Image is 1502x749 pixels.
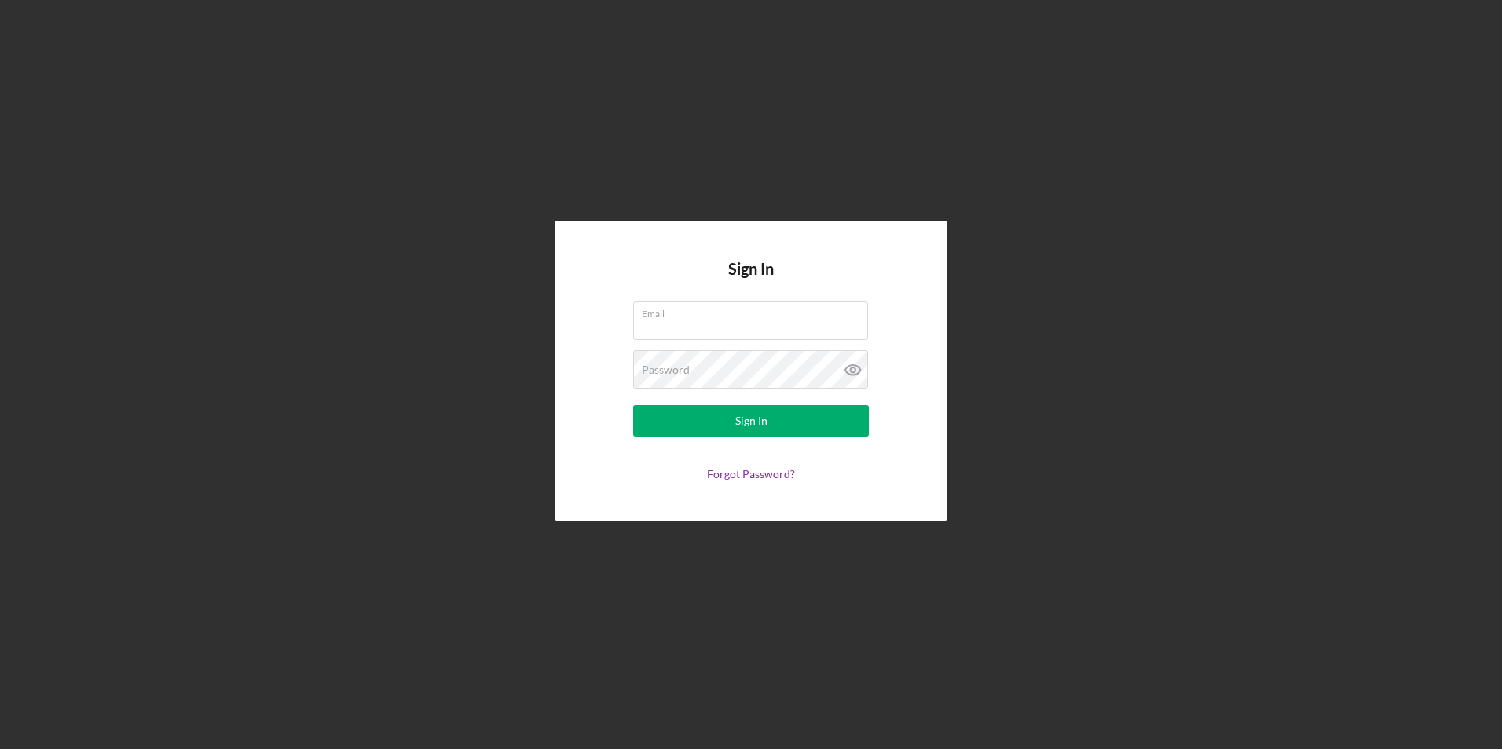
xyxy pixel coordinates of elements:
[728,260,774,301] h4: Sign In
[735,405,767,437] div: Sign In
[642,302,868,320] label: Email
[633,405,869,437] button: Sign In
[642,364,690,376] label: Password
[707,467,795,480] a: Forgot Password?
